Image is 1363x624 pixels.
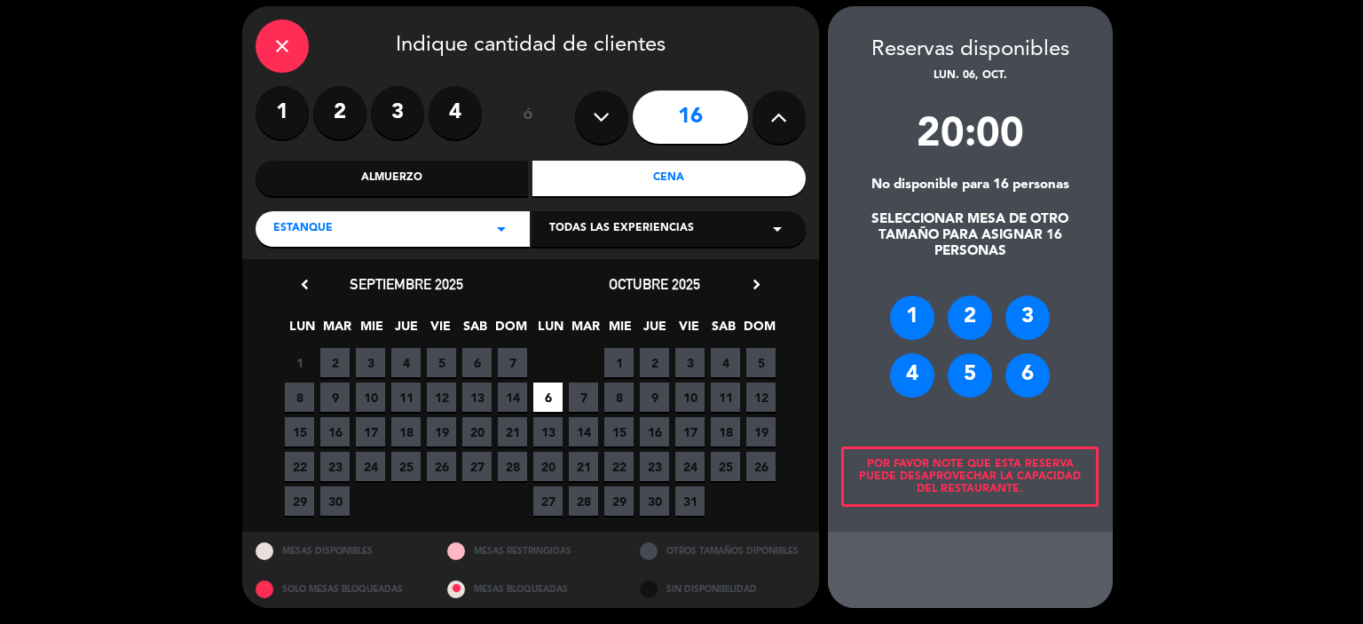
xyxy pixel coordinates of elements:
[533,486,563,516] span: 27
[320,486,350,516] span: 30
[640,452,669,481] span: 23
[320,452,350,481] span: 23
[675,383,705,412] span: 10
[1005,353,1050,398] div: 6
[320,417,350,446] span: 16
[571,316,600,345] span: MAR
[285,348,314,377] span: 1
[711,383,740,412] span: 11
[391,383,421,412] span: 11
[569,486,598,516] span: 28
[640,486,669,516] span: 30
[242,570,435,608] div: SOLO MESAS BLOQUEADAS
[675,486,705,516] span: 31
[746,417,776,446] span: 19
[711,417,740,446] span: 18
[536,316,565,345] span: LUN
[711,348,740,377] span: 4
[391,452,421,481] span: 25
[533,383,563,412] span: 6
[746,452,776,481] span: 26
[604,452,634,481] span: 22
[1005,296,1050,340] div: 3
[569,417,598,446] span: 14
[356,348,385,377] span: 3
[295,275,314,294] i: chevron_left
[462,417,492,446] span: 20
[828,67,1113,85] div: lun. 06, oct.
[640,417,669,446] span: 16
[461,316,490,345] span: SAB
[391,316,421,345] span: JUE
[371,86,424,139] label: 3
[828,33,1113,67] div: Reservas disponibles
[626,570,819,608] div: SIN DISPONIBILIDAD
[256,161,529,196] div: Almuerzo
[498,452,527,481] span: 28
[626,532,819,570] div: OTROS TAMAÑOS DIPONIBLES
[569,452,598,481] span: 21
[841,446,1099,507] div: Por favor note que esta reserva puede desaprovechar la capacidad del restaurante.
[747,275,766,294] i: chevron_right
[890,353,934,398] div: 4
[604,348,634,377] span: 1
[890,296,934,340] div: 1
[288,316,317,345] span: LUN
[640,383,669,412] span: 9
[495,316,524,345] span: DOM
[709,316,738,345] span: SAB
[640,348,669,377] span: 2
[675,348,705,377] span: 3
[434,570,626,608] div: MESAS BLOQUEADAS
[434,532,626,570] div: MESAS RESTRINGIDAS
[767,218,788,240] i: arrow_drop_down
[427,348,456,377] span: 5
[498,383,527,412] span: 14
[500,86,557,148] div: ó
[462,452,492,481] span: 27
[320,383,350,412] span: 9
[675,417,705,446] span: 17
[491,218,512,240] i: arrow_drop_down
[744,316,773,345] span: DOM
[533,452,563,481] span: 20
[285,452,314,481] span: 22
[948,353,992,398] div: 5
[462,383,492,412] span: 13
[711,452,740,481] span: 25
[533,417,563,446] span: 13
[604,486,634,516] span: 29
[498,417,527,446] span: 21
[391,348,421,377] span: 4
[948,296,992,340] div: 2
[604,383,634,412] span: 8
[272,36,293,57] i: close
[674,316,704,345] span: VIE
[429,86,482,139] label: 4
[427,417,456,446] span: 19
[609,275,700,293] span: octubre 2025
[256,20,806,73] div: Indique cantidad de clientes
[356,452,385,481] span: 24
[285,417,314,446] span: 15
[605,316,634,345] span: MIE
[828,103,1113,178] div: 20:00
[426,316,455,345] span: VIE
[532,161,806,196] div: Cena
[462,348,492,377] span: 6
[427,383,456,412] span: 12
[746,348,776,377] span: 5
[427,452,456,481] span: 26
[828,212,1113,260] div: SELECCIONAR MESA DE OTRO TAMAÑO PARA ASIGNAR 16 PERSONAS
[356,417,385,446] span: 17
[350,275,463,293] span: septiembre 2025
[640,316,669,345] span: JUE
[746,383,776,412] span: 12
[313,86,366,139] label: 2
[256,86,309,139] label: 1
[320,348,350,377] span: 2
[285,486,314,516] span: 29
[549,220,694,238] span: Todas las experiencias
[356,383,385,412] span: 10
[498,348,527,377] span: 7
